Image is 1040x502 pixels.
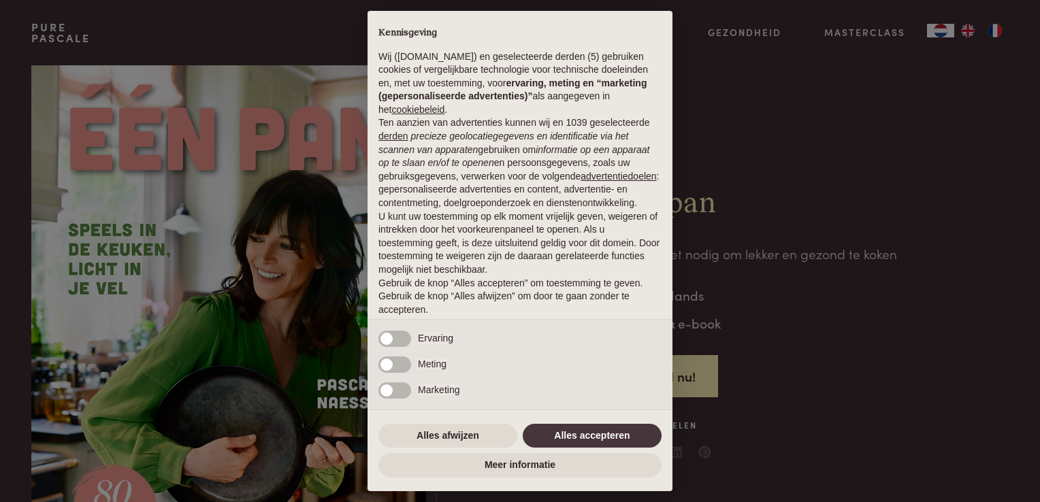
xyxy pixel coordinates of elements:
[523,424,662,448] button: Alles accepteren
[378,116,662,210] p: Ten aanzien van advertenties kunnen wij en 1039 geselecteerde gebruiken om en persoonsgegevens, z...
[418,333,453,344] span: Ervaring
[418,384,459,395] span: Marketing
[378,277,662,317] p: Gebruik de knop “Alles accepteren” om toestemming te geven. Gebruik de knop “Alles afwijzen” om d...
[378,210,662,277] p: U kunt uw toestemming op elk moment vrijelijk geven, weigeren of intrekken door het voorkeurenpan...
[378,27,662,39] h2: Kennisgeving
[378,50,662,117] p: Wij ([DOMAIN_NAME]) en geselecteerde derden (5) gebruiken cookies of vergelijkbare technologie vo...
[418,358,446,369] span: Meting
[378,144,650,169] em: informatie op een apparaat op te slaan en/of te openen
[378,131,628,155] em: precieze geolocatiegegevens en identificatie via het scannen van apparaten
[378,424,517,448] button: Alles afwijzen
[378,78,647,102] strong: ervaring, meting en “marketing (gepersonaliseerde advertenties)”
[378,130,408,144] button: derden
[391,104,444,115] a: cookiebeleid
[378,453,662,478] button: Meer informatie
[581,170,656,184] button: advertentiedoelen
